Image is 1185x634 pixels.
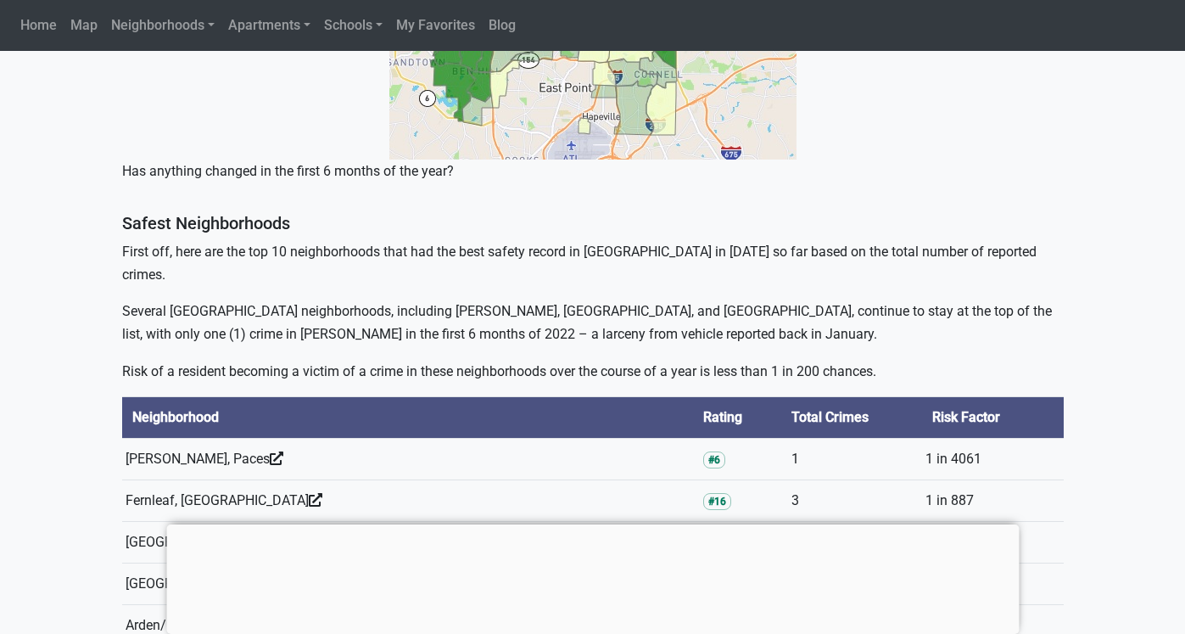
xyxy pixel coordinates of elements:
b: #16 [708,496,726,508]
p: Has anything changed in the first 6 months of the year? [122,160,1064,182]
td: 7 [788,521,922,563]
td: [GEOGRAPHIC_DATA], [GEOGRAPHIC_DATA] [122,521,694,563]
a: Neighborhoods [104,8,221,42]
p: First off, here are the top 10 neighborhoods that had the best safety record in [GEOGRAPHIC_DATA]... [122,240,1064,286]
th: Total Crimes [788,396,922,438]
th: Neighborhood [122,396,694,438]
td: [PERSON_NAME], Paces [122,438,694,480]
a: Apartments [221,8,317,42]
b: #6 [708,454,720,466]
span: Neighborhoods [111,17,204,33]
a: Map [64,8,104,42]
span: Apartments [228,17,300,33]
td: [GEOGRAPHIC_DATA] [122,563,694,604]
span: My Favorites [396,17,475,33]
td: 1 [788,438,922,480]
td: 1 in 887 [922,480,1063,521]
td: Fernleaf, [GEOGRAPHIC_DATA] [122,480,694,521]
a: My Favorites [389,8,482,42]
iframe: Advertisement [166,525,1019,630]
a: Blog [482,8,523,42]
th: Rating [693,396,788,438]
a: Home [14,8,64,42]
span: Home [20,17,57,33]
p: Several [GEOGRAPHIC_DATA] neighborhoods, including [PERSON_NAME], [GEOGRAPHIC_DATA], and [GEOGRAP... [122,300,1064,345]
td: 3 [788,480,922,521]
th: Risk Factor [922,396,1063,438]
td: 1 in 502 [922,521,1063,563]
td: 1 in 4061 [922,438,1063,480]
h5: Safest Neighborhoods [122,213,1064,233]
a: Schools [317,8,389,42]
span: Blog [489,17,516,33]
p: Risk of a resident becoming a victim of a crime in these neighborhoods over the course of a year ... [122,360,1064,383]
span: Map [70,17,98,33]
span: Schools [324,17,372,33]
